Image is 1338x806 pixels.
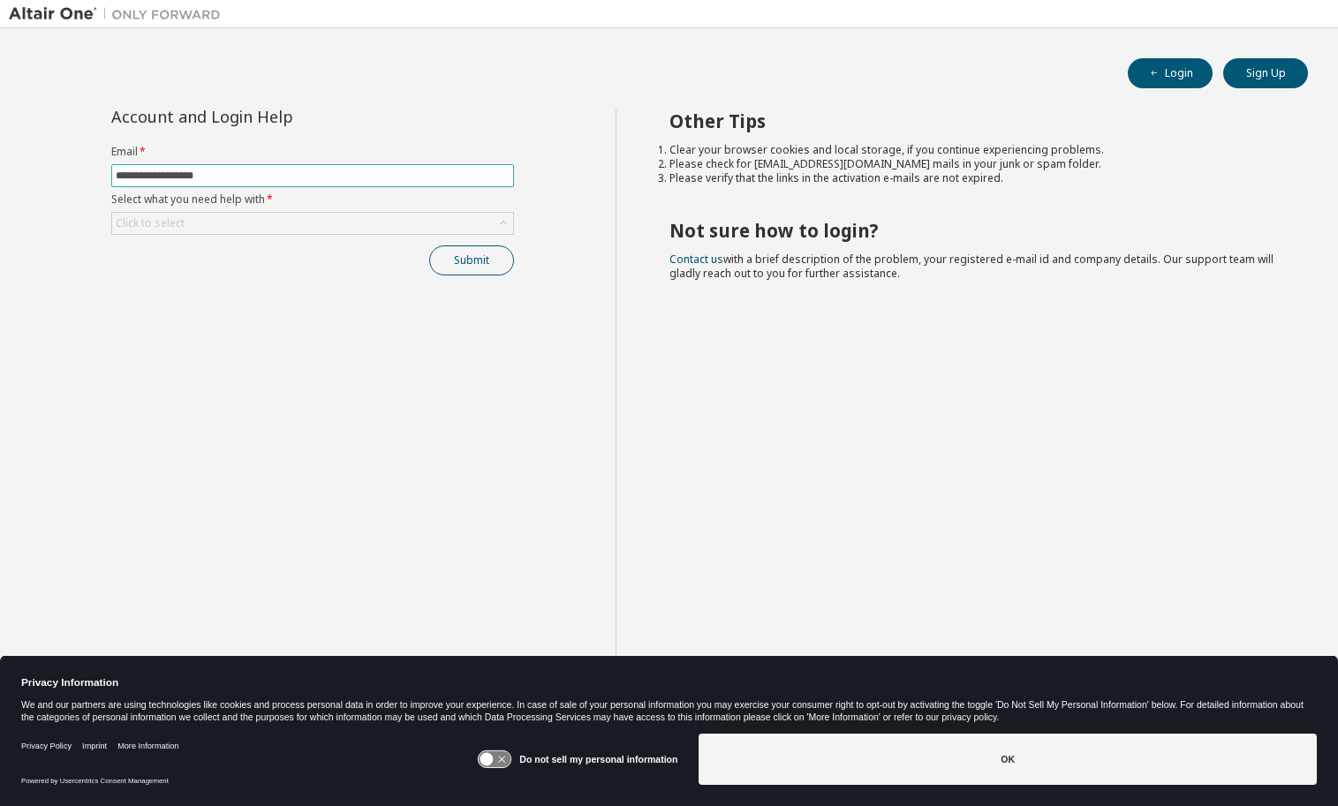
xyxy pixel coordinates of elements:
[669,157,1276,171] li: Please check for [EMAIL_ADDRESS][DOMAIN_NAME] mails in your junk or spam folder.
[9,5,230,23] img: Altair One
[429,245,514,275] button: Submit
[111,109,434,124] div: Account and Login Help
[111,145,514,159] label: Email
[669,252,1274,281] span: with a brief description of the problem, your registered e-mail id and company details. Our suppo...
[1223,58,1308,88] button: Sign Up
[669,219,1276,242] h2: Not sure how to login?
[1128,58,1213,88] button: Login
[112,213,513,234] div: Click to select
[669,109,1276,132] h2: Other Tips
[669,171,1276,185] li: Please verify that the links in the activation e-mails are not expired.
[111,192,514,207] label: Select what you need help with
[669,143,1276,157] li: Clear your browser cookies and local storage, if you continue experiencing problems.
[669,252,723,267] a: Contact us
[116,216,185,230] div: Click to select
